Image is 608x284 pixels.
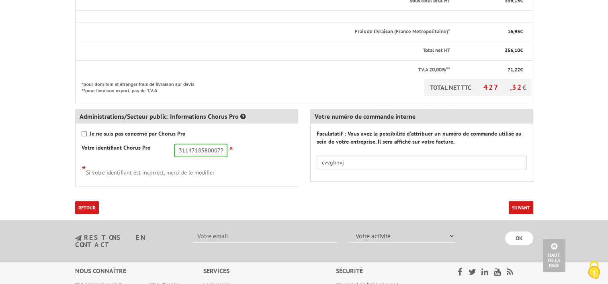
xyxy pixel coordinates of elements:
[424,79,532,96] p: TOTAL NET TTC €
[192,229,337,243] input: Votre email
[75,22,451,41] th: Frais de livraison (France Metropolitaine)*
[75,41,451,61] th: Total net HT
[505,47,520,54] span: 356,10
[75,201,99,214] a: Retour
[82,131,87,136] input: Je ne suis pas concerné par Chorus Pro
[543,239,565,272] a: Haut de la page
[75,266,203,276] div: Nous connaître
[317,130,527,146] label: Faculatatif : Vous avez la possibilité d'attribuer un numéro de commande utilisé au sein de votre...
[505,231,533,245] input: OK
[203,266,336,276] div: Services
[580,257,608,284] button: Cookies (fenêtre modale)
[508,66,520,73] span: 71,22
[311,110,533,124] div: Votre numéro de commande interne
[457,66,523,74] p: €
[82,163,292,176] div: Si votre identifiant est incorrect, merci de le modifier
[457,28,523,36] p: €
[75,234,181,248] h3: restons en contact
[584,260,604,280] img: Cookies (fenêtre modale)
[76,110,298,124] div: Administrations/Secteur public: Informations Chorus Pro
[457,47,523,55] p: €
[90,130,186,137] strong: Je ne suis pas concerné par Chorus Pro
[317,156,527,169] input: Numéro de commande interne
[75,235,82,241] img: newsletter.jpg
[509,201,533,214] button: Suivant
[82,144,151,152] label: Votre identifiant Chorus Pro
[336,266,437,276] div: Sécurité
[483,83,522,92] span: 427,32
[508,28,520,35] span: 16,95
[82,79,203,94] p: *pour dom-tom et étranger frais de livraison sur devis **pour livraison export, pas de T.V.A
[82,66,450,74] p: T.V.A 20,00%**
